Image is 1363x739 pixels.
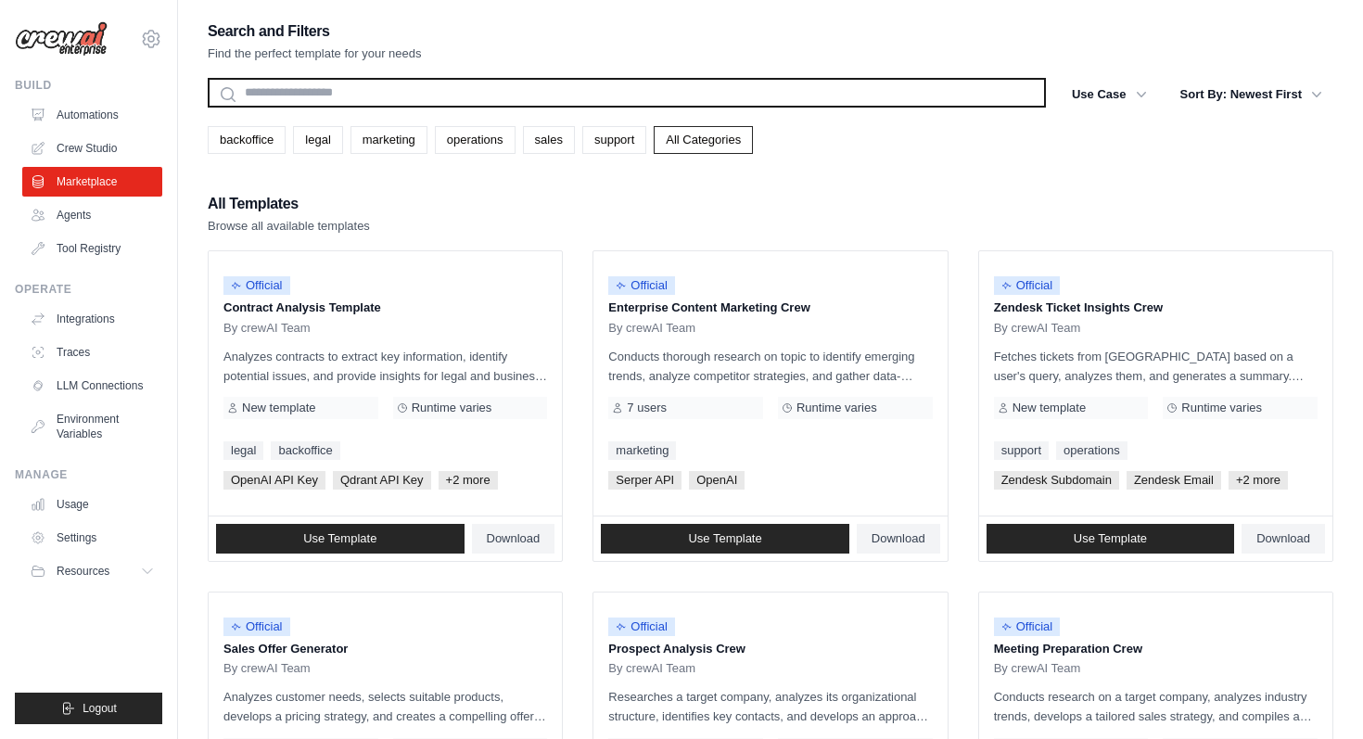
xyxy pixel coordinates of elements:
span: New template [242,401,315,415]
p: Researches a target company, analyzes its organizational structure, identifies key contacts, and ... [608,687,932,726]
span: OpenAI API Key [223,471,325,490]
span: Download [487,531,541,546]
a: operations [435,126,516,154]
h2: Search and Filters [208,19,422,45]
span: Official [994,276,1061,295]
p: Contract Analysis Template [223,299,547,317]
p: Sales Offer Generator [223,640,547,658]
p: Analyzes customer needs, selects suitable products, develops a pricing strategy, and creates a co... [223,687,547,726]
span: Logout [83,701,117,716]
a: legal [293,126,342,154]
a: Integrations [22,304,162,334]
a: Use Template [987,524,1235,554]
a: Environment Variables [22,404,162,449]
div: Operate [15,282,162,297]
p: Meeting Preparation Crew [994,640,1318,658]
h2: All Templates [208,191,370,217]
span: By crewAI Team [608,661,695,676]
span: New template [1013,401,1086,415]
span: Zendesk Email [1127,471,1221,490]
span: By crewAI Team [223,661,311,676]
button: Logout [15,693,162,724]
p: Conducts research on a target company, analyzes industry trends, develops a tailored sales strate... [994,687,1318,726]
span: Use Template [1074,531,1147,546]
button: Sort By: Newest First [1169,78,1333,111]
a: Agents [22,200,162,230]
a: LLM Connections [22,371,162,401]
a: Download [857,524,940,554]
span: +2 more [1229,471,1288,490]
button: Use Case [1061,78,1158,111]
span: By crewAI Team [608,321,695,336]
span: Official [223,618,290,636]
a: Usage [22,490,162,519]
a: legal [223,441,263,460]
span: Official [608,276,675,295]
span: Zendesk Subdomain [994,471,1119,490]
span: Official [608,618,675,636]
span: Qdrant API Key [333,471,431,490]
a: Traces [22,338,162,367]
a: Marketplace [22,167,162,197]
a: All Categories [654,126,753,154]
div: Manage [15,467,162,482]
p: Enterprise Content Marketing Crew [608,299,932,317]
span: By crewAI Team [994,661,1081,676]
a: support [994,441,1049,460]
span: Resources [57,564,109,579]
a: Use Template [601,524,849,554]
a: Tool Registry [22,234,162,263]
div: Build [15,78,162,93]
a: Crew Studio [22,134,162,163]
span: Use Template [303,531,376,546]
span: Runtime varies [1181,401,1262,415]
p: Prospect Analysis Crew [608,640,932,658]
span: Runtime varies [796,401,877,415]
p: Analyzes contracts to extract key information, identify potential issues, and provide insights fo... [223,347,547,386]
span: Official [994,618,1061,636]
span: By crewAI Team [994,321,1081,336]
span: Serper API [608,471,681,490]
a: marketing [350,126,427,154]
a: Settings [22,523,162,553]
p: Fetches tickets from [GEOGRAPHIC_DATA] based on a user's query, analyzes them, and generates a su... [994,347,1318,386]
a: support [582,126,646,154]
p: Browse all available templates [208,217,370,236]
a: Use Template [216,524,465,554]
button: Resources [22,556,162,586]
a: marketing [608,441,676,460]
a: Automations [22,100,162,130]
span: Download [872,531,925,546]
span: Runtime varies [412,401,492,415]
img: Logo [15,21,108,57]
a: sales [523,126,575,154]
span: Download [1256,531,1310,546]
span: OpenAI [689,471,745,490]
p: Find the perfect template for your needs [208,45,422,63]
span: Official [223,276,290,295]
a: Download [472,524,555,554]
a: operations [1056,441,1127,460]
p: Zendesk Ticket Insights Crew [994,299,1318,317]
span: 7 users [627,401,667,415]
a: Download [1242,524,1325,554]
p: Conducts thorough research on topic to identify emerging trends, analyze competitor strategies, a... [608,347,932,386]
a: backoffice [271,441,339,460]
a: backoffice [208,126,286,154]
span: Use Template [688,531,761,546]
span: +2 more [439,471,498,490]
span: By crewAI Team [223,321,311,336]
